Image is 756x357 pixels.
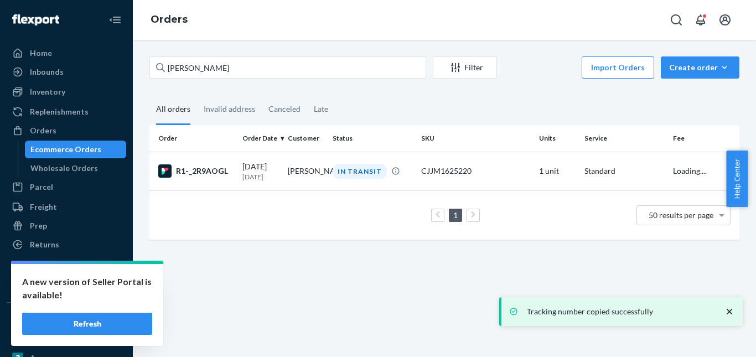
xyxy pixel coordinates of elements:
[433,62,496,73] div: Filter
[333,164,387,179] div: IN TRANSIT
[726,151,748,207] button: Help Center
[30,163,98,174] div: Wholesale Orders
[7,312,126,329] button: Integrations
[30,182,53,193] div: Parcel
[7,276,126,293] a: Billing
[283,152,329,190] td: [PERSON_NAME]
[421,165,530,177] div: CJJM1625220
[314,95,328,123] div: Late
[204,95,255,123] div: Invalid address
[7,178,126,196] a: Parcel
[30,106,89,117] div: Replenishments
[580,125,669,152] th: Service
[535,152,580,190] td: 1 unit
[669,152,739,190] td: Loading....
[142,4,196,36] ol: breadcrumbs
[7,256,126,273] a: Reporting
[288,133,324,143] div: Customer
[535,125,580,152] th: Units
[149,56,426,79] input: Search orders
[30,48,52,59] div: Home
[7,83,126,101] a: Inventory
[669,125,739,152] th: Fee
[417,125,535,152] th: SKU
[7,236,126,253] a: Returns
[158,164,234,178] div: R1-_2R9AOGL
[7,198,126,216] a: Freight
[30,220,47,231] div: Prep
[30,86,65,97] div: Inventory
[7,330,126,348] a: eBay
[30,144,101,155] div: Ecommerce Orders
[328,125,417,152] th: Status
[665,9,687,31] button: Open Search Box
[25,141,127,158] a: Ecommerce Orders
[582,56,654,79] button: Import Orders
[268,95,301,123] div: Canceled
[7,122,126,139] a: Orders
[149,125,238,152] th: Order
[30,201,57,213] div: Freight
[724,306,735,317] svg: close toast
[433,56,497,79] button: Filter
[690,9,712,31] button: Open notifications
[527,306,713,317] p: Tracking number copied successfully
[7,217,126,235] a: Prep
[22,275,152,302] p: A new version of Seller Portal is available!
[12,14,59,25] img: Flexport logo
[30,239,59,250] div: Returns
[30,66,64,77] div: Inbounds
[242,172,279,182] p: [DATE]
[238,125,283,152] th: Order Date
[661,56,739,79] button: Create order
[151,13,188,25] a: Orders
[7,63,126,81] a: Inbounds
[7,103,126,121] a: Replenishments
[649,210,713,220] span: 50 results per page
[714,9,736,31] button: Open account menu
[242,161,279,182] div: [DATE]
[156,95,190,125] div: All orders
[669,62,731,73] div: Create order
[22,313,152,335] button: Refresh
[584,165,664,177] p: Standard
[30,125,56,136] div: Orders
[30,259,67,270] div: Reporting
[25,159,127,177] a: Wholesale Orders
[451,210,460,220] a: Page 1 is your current page
[7,44,126,62] a: Home
[104,9,126,31] button: Close Navigation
